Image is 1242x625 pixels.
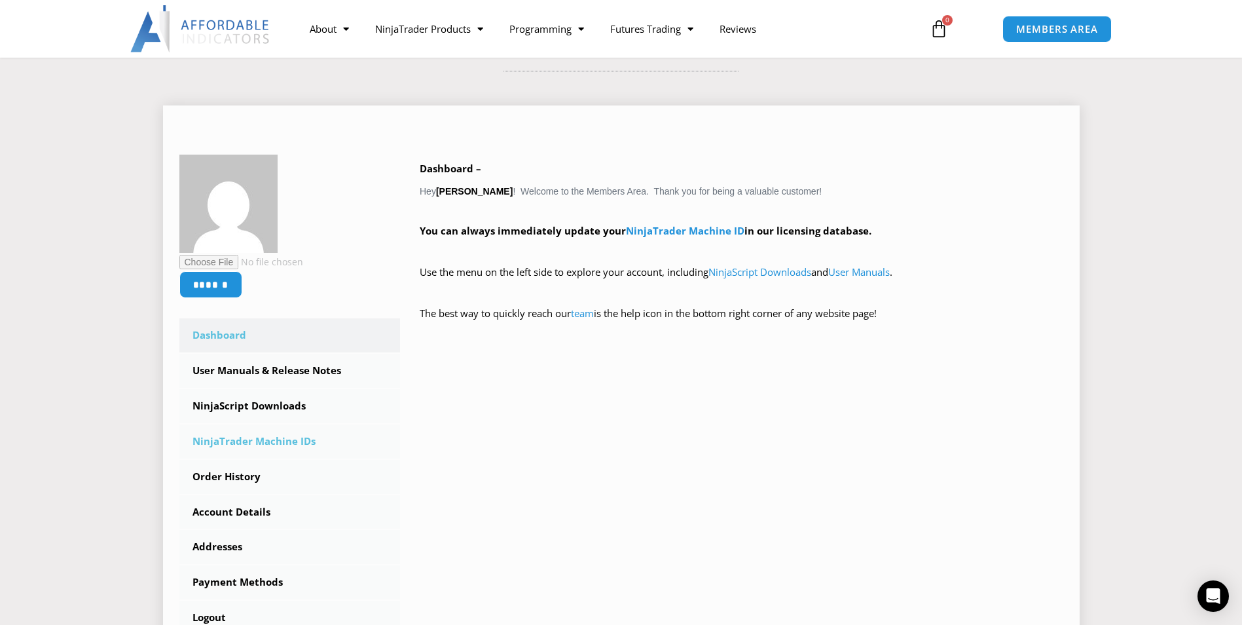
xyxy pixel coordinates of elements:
[626,224,744,237] a: NinjaTrader Machine ID
[179,389,401,423] a: NinjaScript Downloads
[706,14,769,44] a: Reviews
[942,15,953,26] span: 0
[597,14,706,44] a: Futures Trading
[420,160,1063,341] div: Hey ! Welcome to the Members Area. Thank you for being a valuable customer!
[420,263,1063,300] p: Use the menu on the left side to explore your account, including and .
[1016,24,1098,34] span: MEMBERS AREA
[571,307,594,320] a: team
[179,354,401,388] a: User Manuals & Release Notes
[1002,16,1112,43] a: MEMBERS AREA
[297,14,915,44] nav: Menu
[708,265,811,278] a: NinjaScript Downloads
[828,265,890,278] a: User Manuals
[179,495,401,529] a: Account Details
[179,530,401,564] a: Addresses
[179,565,401,599] a: Payment Methods
[496,14,597,44] a: Programming
[910,10,968,48] a: 0
[1197,580,1229,612] div: Open Intercom Messenger
[297,14,362,44] a: About
[179,460,401,494] a: Order History
[420,162,481,175] b: Dashboard –
[362,14,496,44] a: NinjaTrader Products
[420,305,1063,341] p: The best way to quickly reach our is the help icon in the bottom right corner of any website page!
[179,318,401,352] a: Dashboard
[130,5,271,52] img: LogoAI | Affordable Indicators – NinjaTrader
[420,224,871,237] strong: You can always immediately update your in our licensing database.
[179,155,278,253] img: 0938b4965ba848b64f11b401cfb2b57331421aa38f95ff92d17c03ae5047fd2b
[436,186,513,197] strong: [PERSON_NAME]
[179,425,401,459] a: NinjaTrader Machine IDs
